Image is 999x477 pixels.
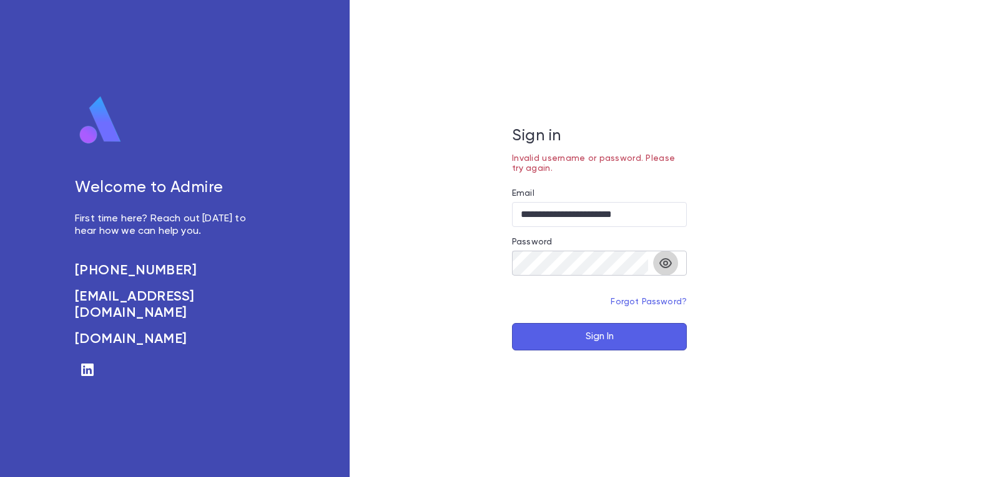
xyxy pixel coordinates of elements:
h5: Welcome to Admire [75,179,260,198]
p: First time here? Reach out [DATE] to hear how we can help you. [75,213,260,238]
h5: Sign in [512,127,687,146]
label: Email [512,188,534,198]
img: logo [75,95,126,145]
a: [DOMAIN_NAME] [75,331,260,347]
a: [EMAIL_ADDRESS][DOMAIN_NAME] [75,289,260,321]
label: Password [512,237,552,247]
a: [PHONE_NUMBER] [75,263,260,279]
button: Sign In [512,323,687,350]
button: toggle password visibility [653,251,678,276]
p: Invalid username or password. Please try again. [512,153,687,173]
a: Forgot Password? [611,297,687,306]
